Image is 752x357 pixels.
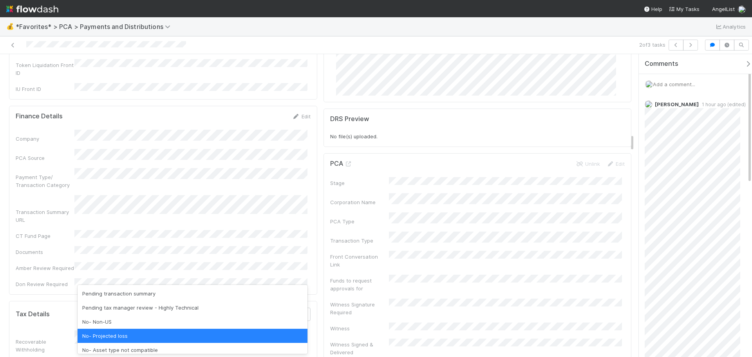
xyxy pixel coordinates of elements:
[78,286,307,301] div: Pending transaction summary
[715,22,746,31] a: Analytics
[330,115,369,123] h5: DRS Preview
[16,232,74,240] div: CT Fund Page
[606,161,625,167] a: Edit
[330,301,389,316] div: Witness Signature Required
[16,248,74,256] div: Documents
[330,115,625,140] div: No file(s) uploaded.
[16,112,63,120] h5: Finance Details
[330,179,389,187] div: Stage
[78,343,307,357] div: No- Asset type not compatible
[330,160,352,168] h5: PCA
[16,280,74,288] div: Don Review Required
[330,237,389,245] div: Transaction Type
[78,315,307,329] div: No- Non-US
[712,6,735,12] span: AngelList
[330,198,389,206] div: Corporation Name
[16,310,50,318] h5: Tax Details
[669,6,700,12] span: My Tasks
[639,41,665,49] span: 2 of 3 tasks
[655,101,699,107] span: [PERSON_NAME]
[330,341,389,356] div: Witness Signed & Delivered
[330,277,389,292] div: Funds to request approvals for
[645,60,678,68] span: Comments
[6,23,14,30] span: 💰
[6,2,58,16] img: logo-inverted-e16ddd16eac7371096b0.svg
[16,338,74,353] div: Recoverable Withholding
[576,161,600,167] a: Unlink
[16,61,74,77] div: Token Liquidation Front ID
[16,173,74,189] div: Payment Type/ Transaction Category
[78,329,307,343] div: No- Projected loss
[16,135,74,143] div: Company
[653,81,695,87] span: Add a comment...
[330,324,389,332] div: Witness
[644,5,662,13] div: Help
[16,264,74,272] div: Amber Review Required
[78,301,307,315] div: Pending tax manager review - Highly Technical
[669,5,700,13] a: My Tasks
[645,80,653,88] img: avatar_cfa6ccaa-c7d9-46b3-b608-2ec56ecf97ad.png
[645,100,653,108] img: avatar_87e1a465-5456-4979-8ac4-f0cdb5bbfe2d.png
[330,253,389,268] div: Front Conversation Link
[16,208,74,224] div: Transaction Summary URL
[699,101,746,107] span: 1 hour ago (edited)
[16,23,174,31] span: *Favorites* > PCA > Payments and Distributions
[330,217,389,225] div: PCA Type
[16,85,74,93] div: IU Front ID
[292,113,311,120] a: Edit
[16,154,74,162] div: PCA Source
[738,5,746,13] img: avatar_cfa6ccaa-c7d9-46b3-b608-2ec56ecf97ad.png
